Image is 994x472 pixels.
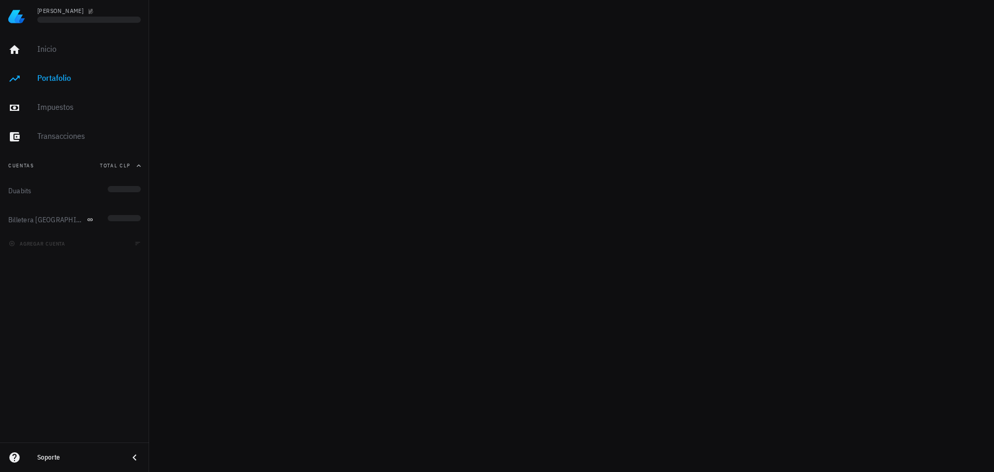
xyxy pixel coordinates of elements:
div: [PERSON_NAME] [37,7,83,15]
div: Soporte [37,453,120,462]
img: LedgiFi [8,8,25,25]
div: Loading... [37,17,141,26]
button: CuentasTotal CLP [4,153,145,178]
span: Total CLP [100,162,130,169]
